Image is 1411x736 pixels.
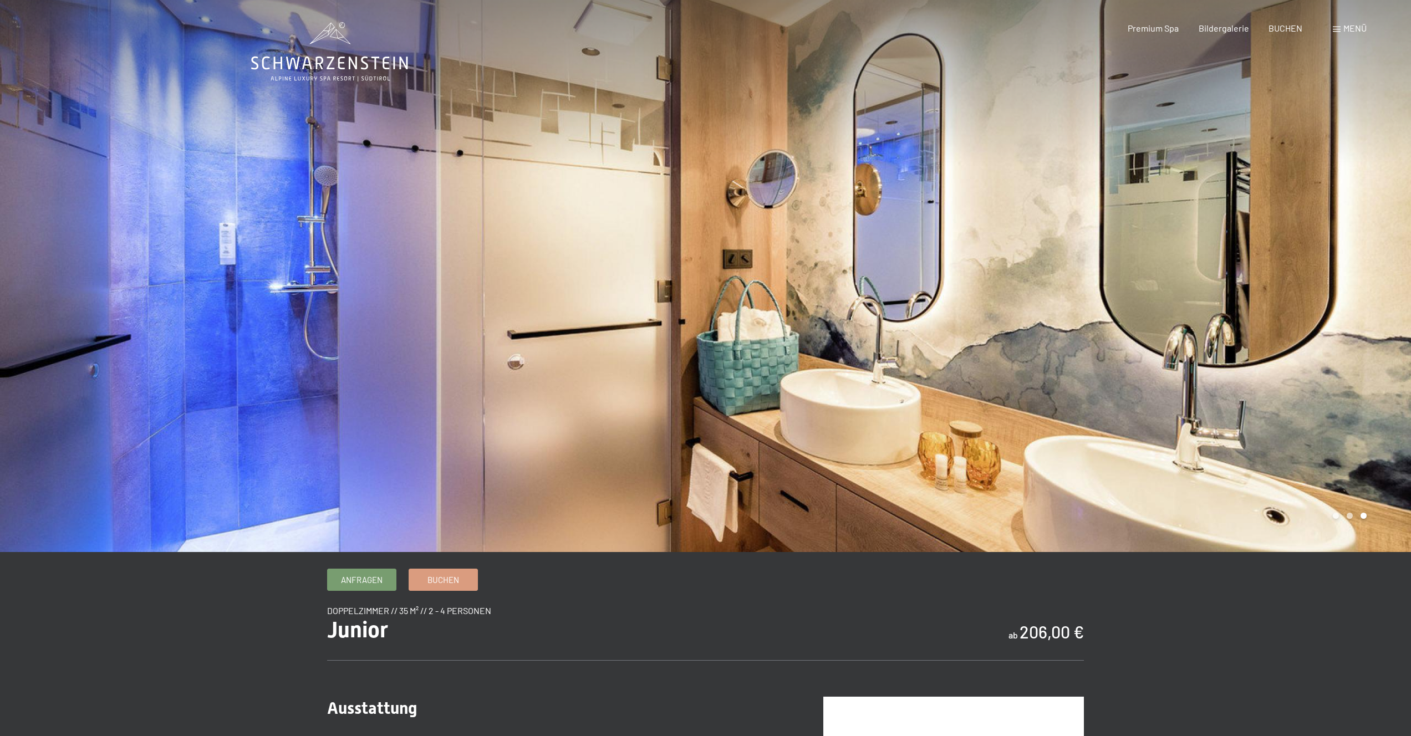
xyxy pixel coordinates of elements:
[1199,23,1249,33] a: Bildergalerie
[1343,23,1367,33] span: Menü
[327,698,417,718] span: Ausstattung
[1128,23,1179,33] a: Premium Spa
[341,574,383,586] span: Anfragen
[1269,23,1302,33] a: BUCHEN
[409,569,477,590] a: Buchen
[1020,622,1084,642] b: 206,00 €
[1008,630,1018,640] span: ab
[328,569,396,590] a: Anfragen
[327,617,388,643] span: Junior
[327,605,491,616] span: Doppelzimmer // 35 m² // 2 - 4 Personen
[427,574,459,586] span: Buchen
